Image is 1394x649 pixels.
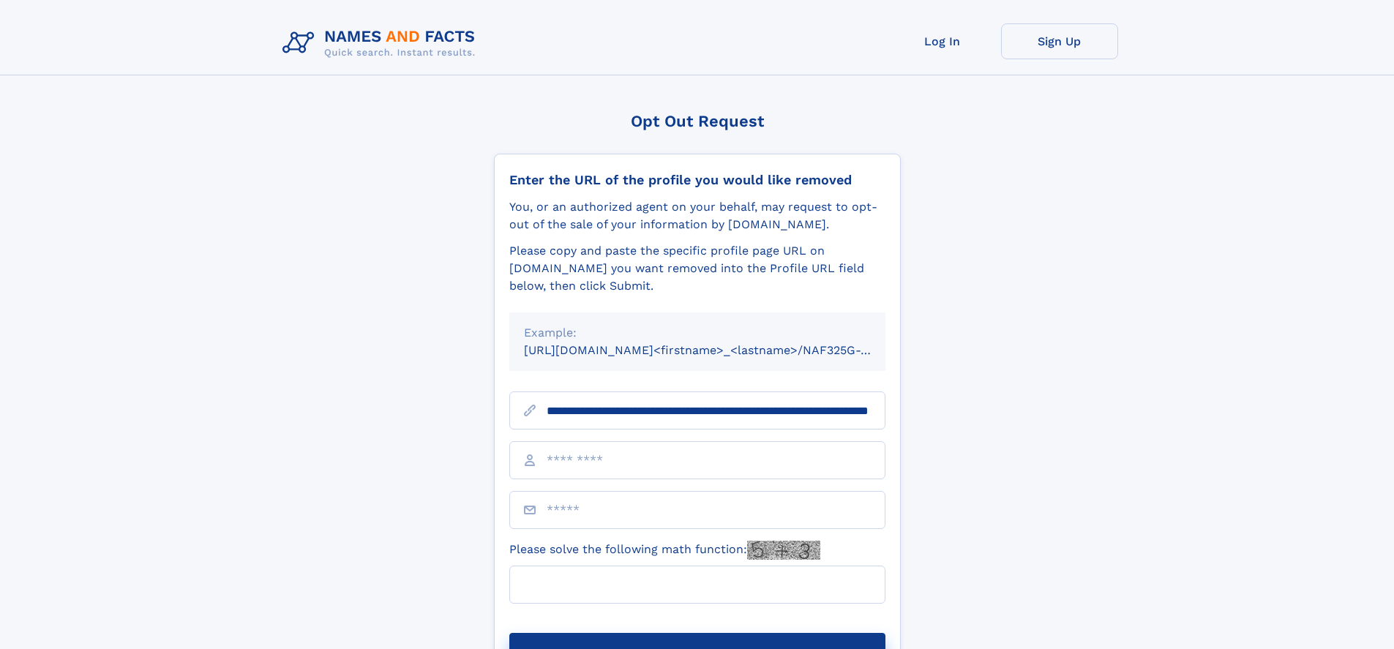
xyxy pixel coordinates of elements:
[277,23,487,63] img: Logo Names and Facts
[494,112,901,130] div: Opt Out Request
[509,541,820,560] label: Please solve the following math function:
[509,198,885,233] div: You, or an authorized agent on your behalf, may request to opt-out of the sale of your informatio...
[884,23,1001,59] a: Log In
[509,242,885,295] div: Please copy and paste the specific profile page URL on [DOMAIN_NAME] you want removed into the Pr...
[524,324,871,342] div: Example:
[1001,23,1118,59] a: Sign Up
[509,172,885,188] div: Enter the URL of the profile you would like removed
[524,343,913,357] small: [URL][DOMAIN_NAME]<firstname>_<lastname>/NAF325G-xxxxxxxx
